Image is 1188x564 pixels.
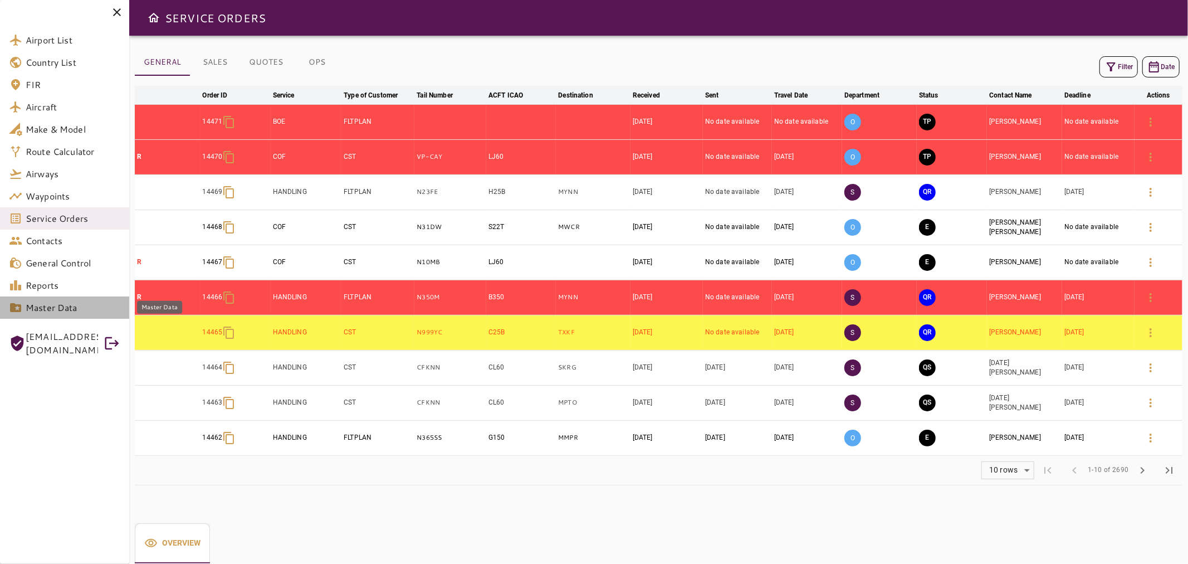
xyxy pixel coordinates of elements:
p: S [844,324,861,341]
span: Previous Page [1061,457,1088,484]
span: Department [844,89,894,102]
td: HANDLING [271,420,342,455]
div: Tail Number [417,89,452,102]
p: MYNN [558,293,628,302]
div: Contact Name [989,89,1032,102]
span: Make & Model [26,123,120,136]
p: S [844,395,861,411]
p: N23FE [417,187,484,197]
td: HANDLING [271,280,342,315]
button: Filter [1099,56,1138,77]
span: Tail Number [417,89,467,102]
p: MYNN [558,187,628,197]
td: [DATE] [630,385,703,420]
td: [DATE] [772,280,842,315]
p: S [844,184,861,201]
td: COF [271,210,342,245]
p: N31DW [417,222,484,232]
td: CL60 [486,385,556,420]
td: [PERSON_NAME] [987,280,1062,315]
td: [DATE] [1062,350,1135,385]
td: HANDLING [271,174,342,210]
p: MMPR [558,433,628,443]
div: ACFT ICAO [488,89,523,102]
p: 14467 [203,257,223,267]
td: CST [341,210,414,245]
td: [DATE] [772,210,842,245]
span: Sent [705,89,734,102]
span: Received [633,89,674,102]
td: No date available [1062,210,1135,245]
td: No date available [703,210,772,245]
p: 14463 [203,398,223,407]
button: GENERAL [135,49,190,76]
td: No date available [703,315,772,350]
td: CST [341,245,414,280]
span: Status [919,89,953,102]
button: Date [1142,56,1180,77]
p: CFKNN [417,363,484,372]
td: CST [341,315,414,350]
td: No date available [1062,139,1135,174]
td: [PERSON_NAME] [987,104,1062,139]
button: Details [1137,214,1164,241]
button: Open drawer [143,7,165,29]
p: R [137,293,198,302]
td: LJ60 [486,245,556,280]
div: Master Data [137,301,182,314]
span: Airport List [26,33,120,47]
p: 14470 [203,152,223,162]
td: [DATE] [630,280,703,315]
span: Order ID [203,89,242,102]
p: O [844,430,861,446]
p: N999YC [417,328,484,337]
td: HANDLING [271,385,342,420]
p: S [844,359,861,376]
td: LJ60 [486,139,556,174]
span: Route Calculator [26,145,120,158]
td: [PERSON_NAME] [987,174,1062,210]
td: [DATE] [772,245,842,280]
td: [DATE] [703,385,772,420]
td: [DATE] [630,174,703,210]
button: QUOTES [240,49,292,76]
button: QUOTE REQUESTED [919,324,936,341]
span: Contacts [26,234,120,247]
span: General Control [26,256,120,270]
td: S22T [486,210,556,245]
td: No date available [1062,245,1135,280]
button: Details [1137,109,1164,135]
td: C25B [486,315,556,350]
div: Received [633,89,660,102]
span: Destination [558,89,607,102]
td: No date available [703,245,772,280]
p: R [137,152,198,162]
td: [DATE] [772,315,842,350]
span: 1-10 of 2690 [1088,465,1129,476]
div: basic tabs example [135,49,342,76]
td: COF [271,139,342,174]
td: No date available [703,174,772,210]
td: [DATE] [1062,174,1135,210]
div: Destination [558,89,593,102]
button: Details [1137,319,1164,346]
p: 14466 [203,293,223,302]
td: [DATE] [630,420,703,455]
td: [DATE][PERSON_NAME] [987,385,1062,420]
h6: SERVICE ORDERS [165,9,266,27]
button: Details [1137,284,1164,311]
p: N365SS [417,433,484,443]
span: [EMAIL_ADDRESS][DOMAIN_NAME] [26,330,98,357]
button: QUOTE SENT [919,395,936,411]
div: Status [919,89,938,102]
td: [DATE] [1062,420,1135,455]
td: B350 [486,280,556,315]
td: [DATE] [630,350,703,385]
span: Service Orders [26,212,120,225]
p: 14468 [203,222,223,232]
p: CFKNN [417,398,484,407]
p: S [844,289,861,306]
td: No date available [703,139,772,174]
td: FLTPLAN [341,104,414,139]
button: EXECUTION [919,254,936,271]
